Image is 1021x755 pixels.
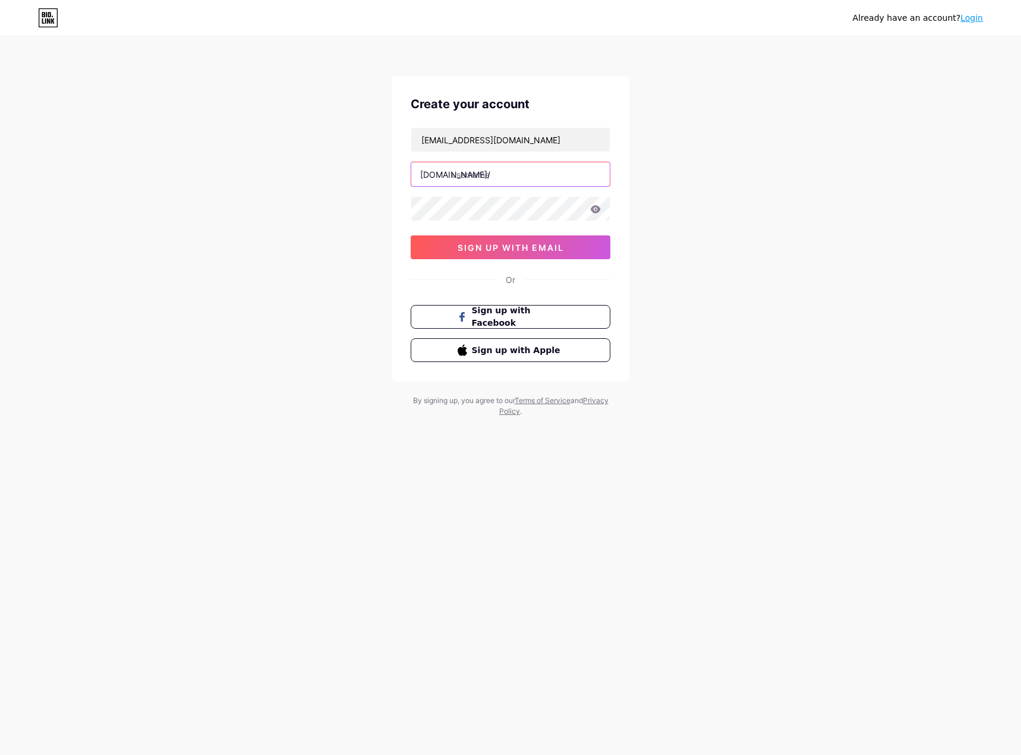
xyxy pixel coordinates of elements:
[506,273,515,286] div: Or
[472,304,564,329] span: Sign up with Facebook
[472,344,564,357] span: Sign up with Apple
[411,128,610,152] input: Email
[411,162,610,186] input: username
[458,243,564,253] span: sign up with email
[409,395,612,417] div: By signing up, you agree to our and .
[420,168,490,181] div: [DOMAIN_NAME]/
[515,396,571,405] a: Terms of Service
[411,235,610,259] button: sign up with email
[411,305,610,329] button: Sign up with Facebook
[853,12,983,24] div: Already have an account?
[411,95,610,113] div: Create your account
[411,338,610,362] button: Sign up with Apple
[960,13,983,23] a: Login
